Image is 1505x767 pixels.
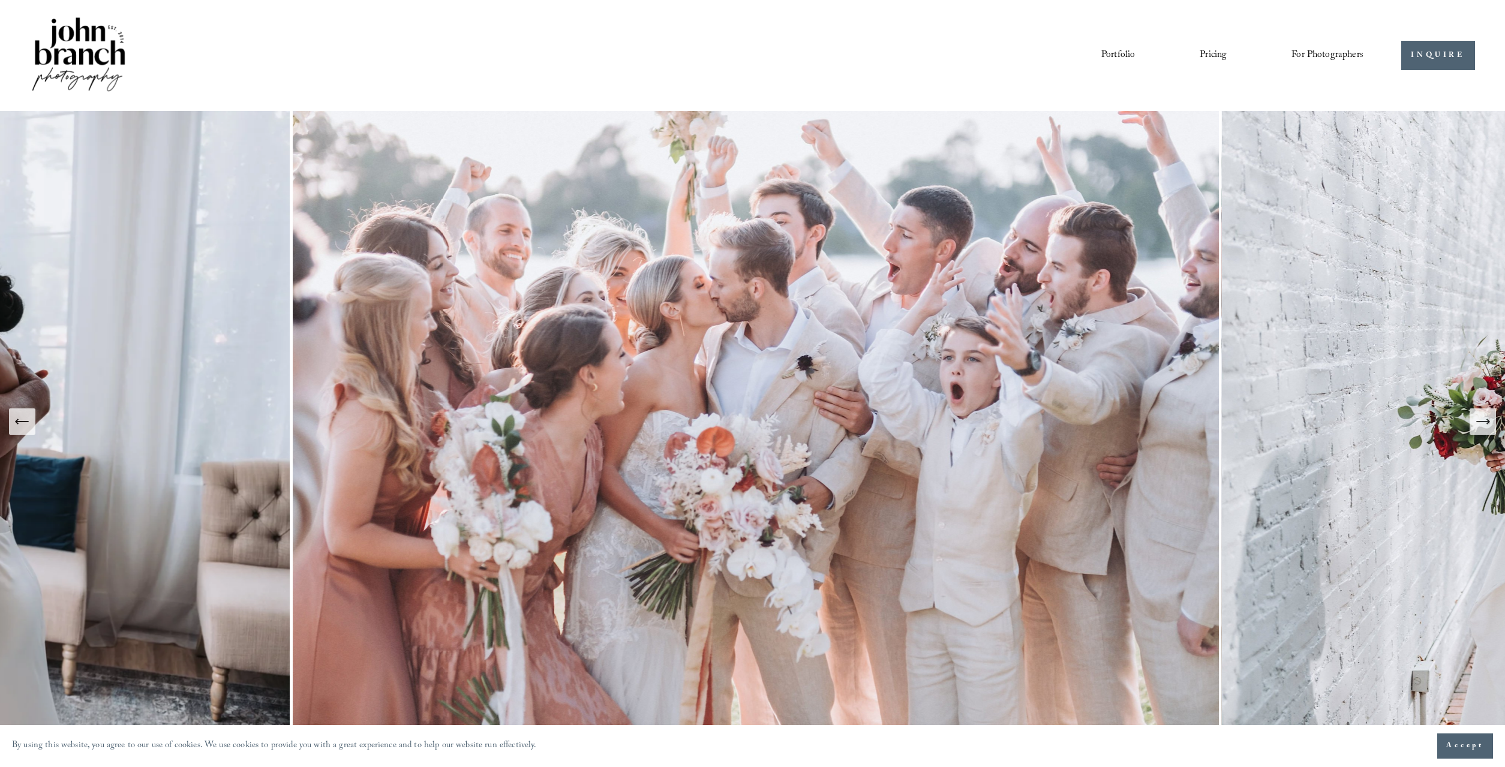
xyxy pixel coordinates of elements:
[1437,733,1493,759] button: Accept
[290,111,1222,732] img: A wedding party celebrating outdoors, featuring a bride and groom kissing amidst cheering bridesm...
[1101,45,1135,65] a: Portfolio
[1446,740,1484,752] span: Accept
[30,15,127,96] img: John Branch IV Photography
[1291,46,1363,65] span: For Photographers
[12,738,537,755] p: By using this website, you agree to our use of cookies. We use cookies to provide you with a grea...
[1291,45,1363,65] a: folder dropdown
[9,408,35,435] button: Previous Slide
[1401,41,1475,70] a: INQUIRE
[1200,45,1227,65] a: Pricing
[1470,408,1496,435] button: Next Slide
